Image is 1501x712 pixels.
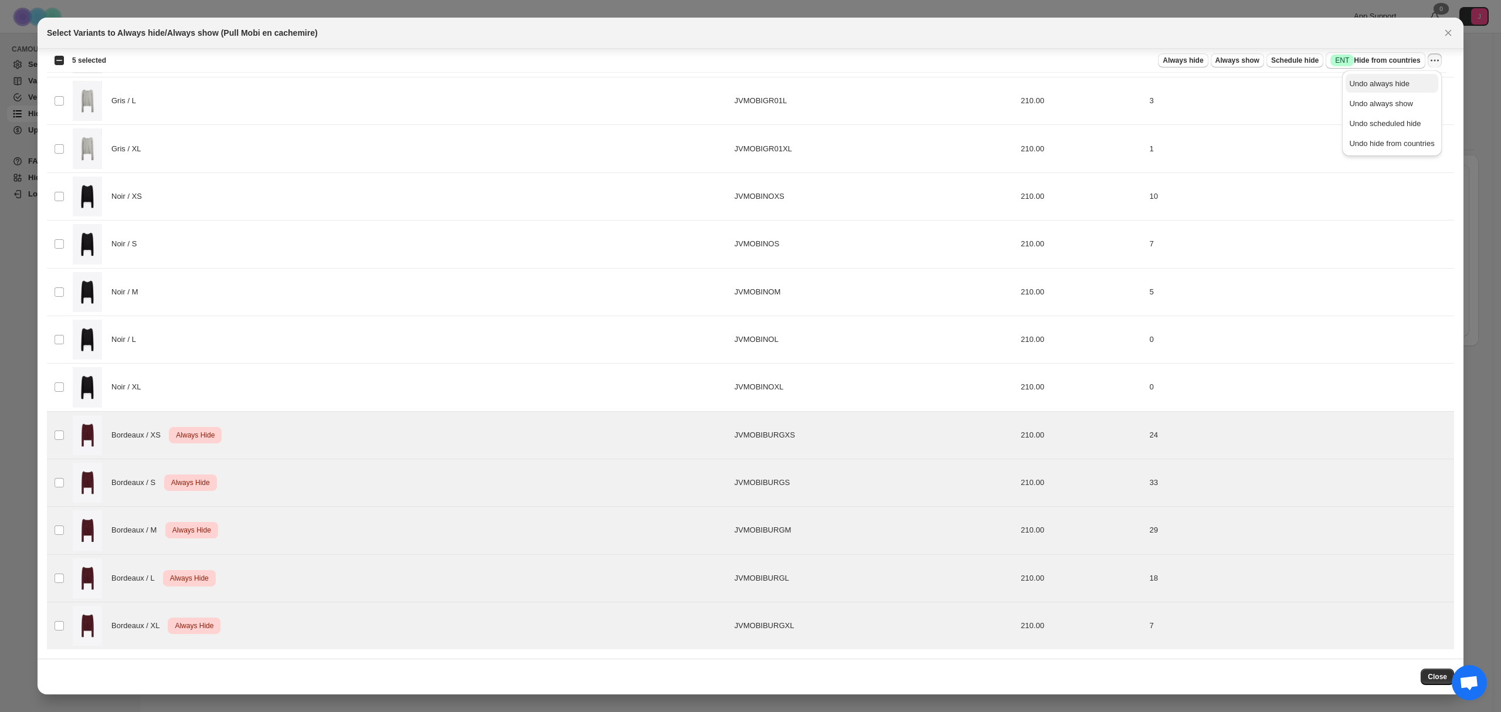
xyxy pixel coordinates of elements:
[1017,172,1146,220] td: 210.00
[73,510,102,550] img: 00-_-Pull_Mobi_Cachemire_Bordeaux_Jeanne_Vouland.jpg
[73,81,102,121] img: 2-_-Pull_Mobi_Maille_Cachemire_Gris_Jeanne_Vouland.jpg
[1346,94,1438,113] button: Undo always show
[73,128,102,168] img: 2-_-Pull_Mobi_Maille_Cachemire_Gris_Jeanne_Vouland.jpg
[1146,172,1454,220] td: 10
[1146,221,1454,268] td: 7
[1428,53,1442,67] button: More actions
[111,620,166,632] span: Bordeaux / XL
[1349,79,1410,88] span: Undo always hide
[1017,507,1146,554] td: 210.00
[1421,669,1454,685] button: Close
[1017,459,1146,506] td: 210.00
[731,554,1018,602] td: JVMOBIBURGL
[111,334,142,345] span: Noir / L
[1349,139,1434,148] span: Undo hide from countries
[73,272,102,312] img: 1-_-Pull_Mobi_Maille_Cachemire_Noir_Jeanne_Vouland.jpg
[1428,672,1447,682] span: Close
[111,381,147,393] span: Noir / XL
[1349,99,1412,108] span: Undo always show
[1146,602,1454,650] td: 7
[73,463,102,503] img: 00-_-Pull_Mobi_Cachemire_Bordeaux_Jeanne_Vouland.jpg
[1440,25,1456,41] button: Close
[1326,52,1425,69] button: SuccessENTHide from countries
[73,177,102,216] img: 1-_-Pull_Mobi_Maille_Cachemire_Noir_Jeanne_Vouland.jpg
[111,286,144,298] span: Noir / M
[731,125,1018,172] td: JVMOBIGR01XL
[731,221,1018,268] td: JVMOBINOS
[1017,602,1146,650] td: 210.00
[170,523,213,537] span: Always Hide
[47,27,318,39] h2: Select Variants to Always hide/Always show (Pull Mobi en cachemire)
[1017,268,1146,316] td: 210.00
[73,320,102,360] img: 1-_-Pull_Mobi_Maille_Cachemire_Noir_Jeanne_Vouland.jpg
[1017,221,1146,268] td: 210.00
[731,459,1018,506] td: JVMOBIBURGS
[1146,554,1454,602] td: 18
[1017,364,1146,411] td: 210.00
[1452,665,1487,700] a: Ouvrir le chat
[731,507,1018,554] td: JVMOBIBURGM
[1335,56,1349,65] span: ENT
[169,476,212,490] span: Always Hide
[1146,77,1454,125] td: 3
[111,238,143,250] span: Noir / S
[1158,53,1208,67] button: Always hide
[73,558,102,598] img: 00-_-Pull_Mobi_Cachemire_Bordeaux_Jeanne_Vouland.jpg
[1146,364,1454,411] td: 0
[73,367,102,407] img: 1-_-Pull_Mobi_Maille_Cachemire_Noir_Jeanne_Vouland.jpg
[1017,125,1146,172] td: 210.00
[731,364,1018,411] td: JVMOBINOXL
[1017,316,1146,363] td: 210.00
[731,411,1018,459] td: JVMOBIBURGXS
[1017,77,1146,125] td: 210.00
[1349,119,1421,128] span: Undo scheduled hide
[1146,411,1454,459] td: 24
[1266,53,1323,67] button: Schedule hide
[172,619,216,633] span: Always Hide
[111,191,148,202] span: Noir / XS
[72,56,106,65] span: 5 selected
[1330,55,1420,66] span: Hide from countries
[1211,53,1264,67] button: Always show
[1271,56,1319,65] span: Schedule hide
[174,428,217,442] span: Always Hide
[73,415,102,455] img: 00-_-Pull_Mobi_Cachemire_Bordeaux_Jeanne_Vouland.jpg
[731,316,1018,363] td: JVMOBINOL
[1346,74,1438,93] button: Undo always hide
[731,602,1018,650] td: JVMOBIBURGXL
[1017,411,1146,459] td: 210.00
[111,477,162,489] span: Bordeaux / S
[731,268,1018,316] td: JVMOBINOM
[1346,134,1438,152] button: Undo hide from countries
[731,77,1018,125] td: JVMOBIGR01L
[73,224,102,264] img: 1-_-Pull_Mobi_Maille_Cachemire_Noir_Jeanne_Vouland.jpg
[1017,554,1146,602] td: 210.00
[731,172,1018,220] td: JVMOBINOXS
[111,429,167,441] span: Bordeaux / XS
[1163,56,1203,65] span: Always hide
[1146,316,1454,363] td: 0
[1146,125,1454,172] td: 1
[1215,56,1259,65] span: Always show
[1146,507,1454,554] td: 29
[1146,459,1454,506] td: 33
[73,606,102,646] img: 00-_-Pull_Mobi_Cachemire_Bordeaux_Jeanne_Vouland.jpg
[111,524,163,536] span: Bordeaux / M
[1346,114,1438,133] button: Undo scheduled hide
[111,572,161,584] span: Bordeaux / L
[1146,268,1454,316] td: 5
[111,95,142,107] span: Gris / L
[168,571,211,585] span: Always Hide
[111,143,147,155] span: Gris / XL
